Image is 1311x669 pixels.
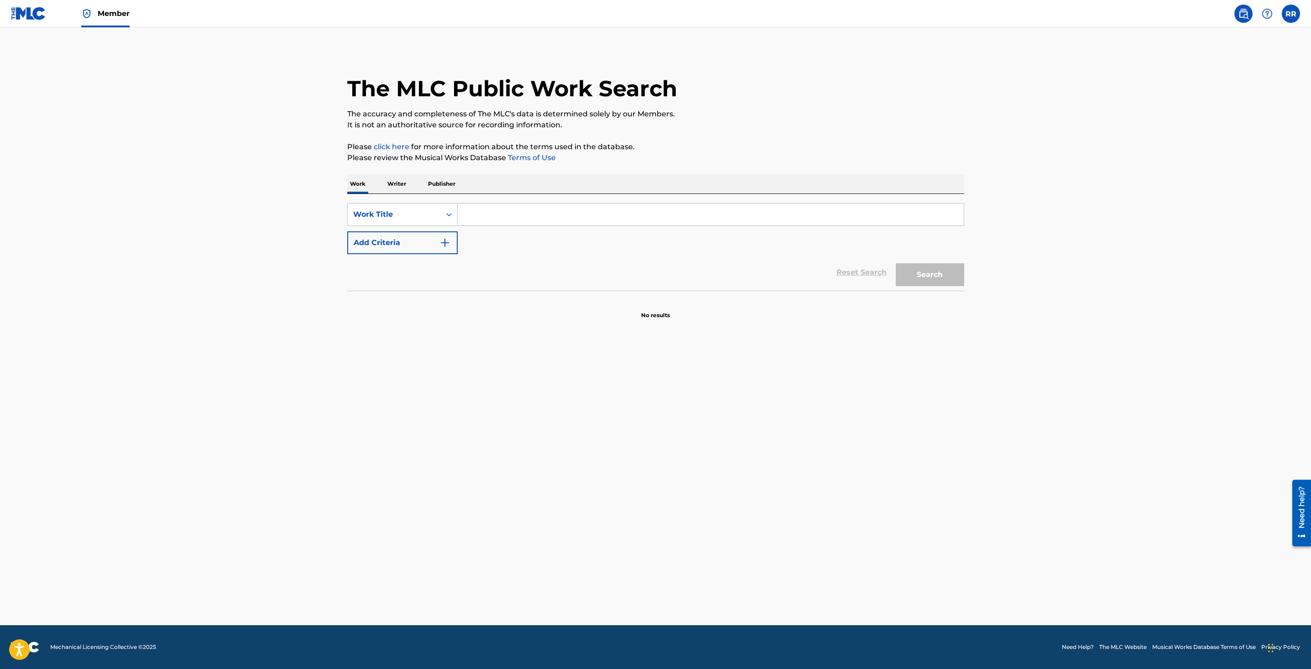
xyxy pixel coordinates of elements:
[347,109,964,120] p: The accuracy and completeness of The MLC's data is determined solely by our Members.
[347,203,964,291] form: Search Form
[641,300,670,319] p: No results
[1261,643,1300,651] a: Privacy Policy
[385,174,409,193] p: Writer
[347,75,677,102] h1: The MLC Public Work Search
[1234,5,1253,23] a: Public Search
[81,8,92,19] img: Top Rightsholder
[439,237,450,248] img: 9d2ae6d4665cec9f34b9.svg
[1282,5,1300,23] div: User Menu
[1265,625,1311,669] iframe: Chat Widget
[50,643,156,651] span: Mechanical Licensing Collective © 2025
[425,174,458,193] p: Publisher
[506,153,556,162] a: Terms of Use
[1099,643,1147,651] a: The MLC Website
[11,7,46,20] img: MLC Logo
[1062,643,1094,651] a: Need Help?
[347,174,368,193] p: Work
[374,142,409,151] a: click here
[347,152,964,163] p: Please review the Musical Works Database
[1238,8,1249,19] img: search
[347,231,458,254] button: Add Criteria
[353,209,435,220] div: Work Title
[98,8,130,19] span: Member
[11,642,39,653] img: logo
[1152,643,1256,651] a: Musical Works Database Terms of Use
[347,141,964,152] p: Please for more information about the terms used in the database.
[1268,634,1274,662] div: Drag
[1258,5,1276,23] div: Help
[1262,8,1273,19] img: help
[1285,476,1311,549] iframe: Resource Center
[347,120,964,131] p: It is not an authoritative source for recording information.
